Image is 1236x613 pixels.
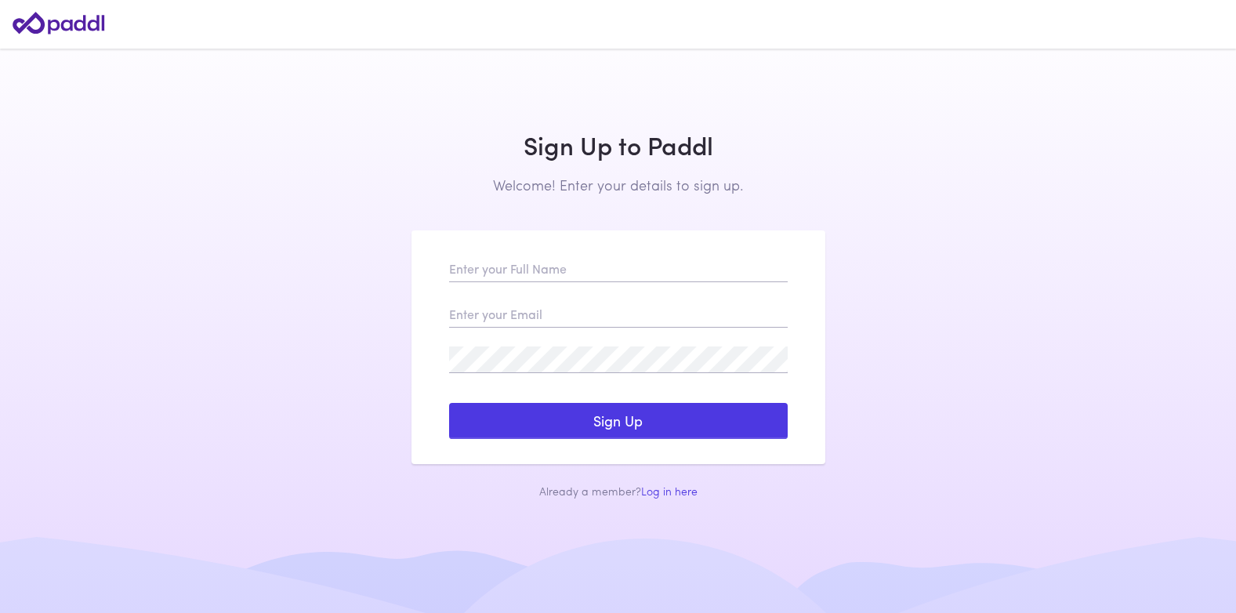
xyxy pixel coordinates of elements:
[449,403,788,439] button: Sign Up
[641,483,698,499] a: Log in here
[449,256,788,282] input: Enter your Full Name
[411,483,825,499] div: Already a member?
[411,130,825,160] h1: Sign Up to Paddl
[411,176,825,194] h2: Welcome! Enter your details to sign up.
[449,301,788,328] input: Enter your Email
